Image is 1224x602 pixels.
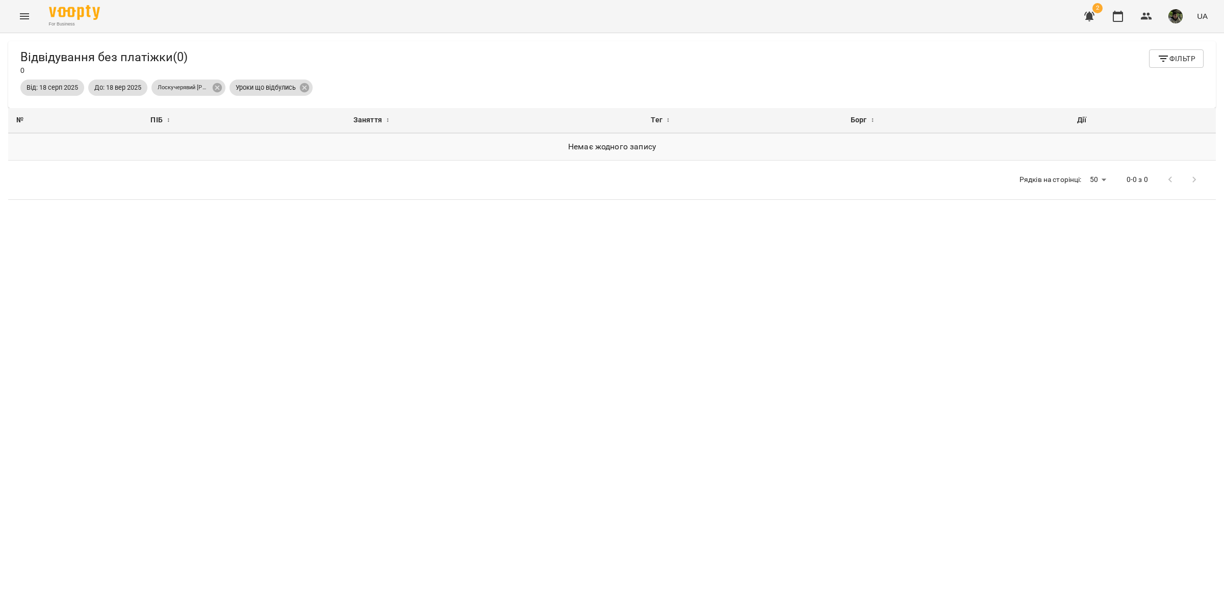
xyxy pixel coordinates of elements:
[20,49,188,75] div: 0
[851,114,867,126] span: Борг
[49,21,100,28] span: For Business
[1157,53,1195,65] span: Фільтр
[12,4,37,29] button: Menu
[16,114,134,126] div: №
[150,114,162,126] span: ПІБ
[1019,175,1082,185] p: Рядків на сторінці:
[651,114,662,126] span: Тег
[20,83,84,92] span: Від: 18 серп 2025
[1193,7,1212,25] button: UA
[871,114,874,126] span: ↕
[1149,49,1204,68] button: Фільтр
[229,80,313,96] div: Уроки що відбулись
[1168,9,1183,23] img: 7ed2fb31642a3e521e5c89097bfbe560.jpg
[1077,114,1208,126] div: Дії
[158,84,209,92] p: Лоскучерявий [PERSON_NAME]
[20,49,188,65] h5: Відвідування без платіжки ( 0 )
[1086,172,1110,187] div: 50
[386,114,389,126] span: ↕
[1197,11,1208,21] span: UA
[88,83,147,92] span: До: 18 вер 2025
[1127,175,1148,185] p: 0-0 з 0
[16,140,1208,154] h6: Немає жодного запису
[667,114,670,126] span: ↕
[49,5,100,20] img: Voopty Logo
[1092,3,1103,13] span: 2
[151,80,225,96] div: Лоскучерявий [PERSON_NAME]
[229,83,302,92] span: Уроки що відбулись
[167,114,170,126] span: ↕
[353,114,382,126] span: Заняття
